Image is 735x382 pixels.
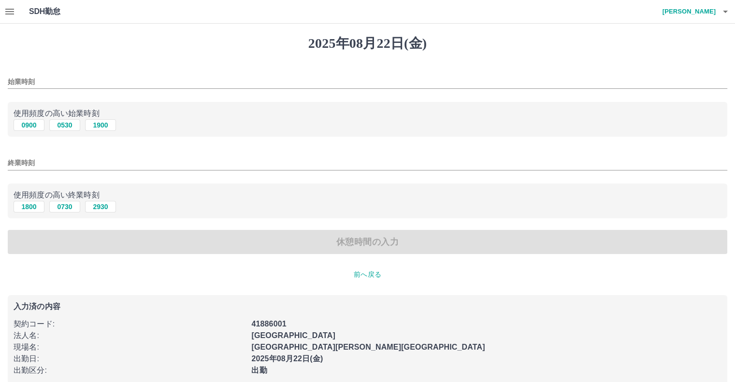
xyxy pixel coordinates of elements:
p: 現場名 : [14,341,245,353]
b: 出勤 [251,366,267,374]
p: 入力済の内容 [14,303,721,311]
b: [GEOGRAPHIC_DATA] [251,331,335,340]
p: 使用頻度の高い終業時刻 [14,189,721,201]
p: 法人名 : [14,330,245,341]
p: 前へ戻る [8,269,727,280]
button: 0900 [14,119,44,131]
button: 2930 [85,201,116,212]
b: 2025年08月22日(金) [251,354,323,363]
button: 1900 [85,119,116,131]
button: 0530 [49,119,80,131]
p: 出勤区分 : [14,365,245,376]
p: 使用頻度の高い始業時刻 [14,108,721,119]
b: 41886001 [251,320,286,328]
button: 0730 [49,201,80,212]
h1: 2025年08月22日(金) [8,35,727,52]
p: 契約コード : [14,318,245,330]
b: [GEOGRAPHIC_DATA][PERSON_NAME][GEOGRAPHIC_DATA] [251,343,485,351]
button: 1800 [14,201,44,212]
p: 出勤日 : [14,353,245,365]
